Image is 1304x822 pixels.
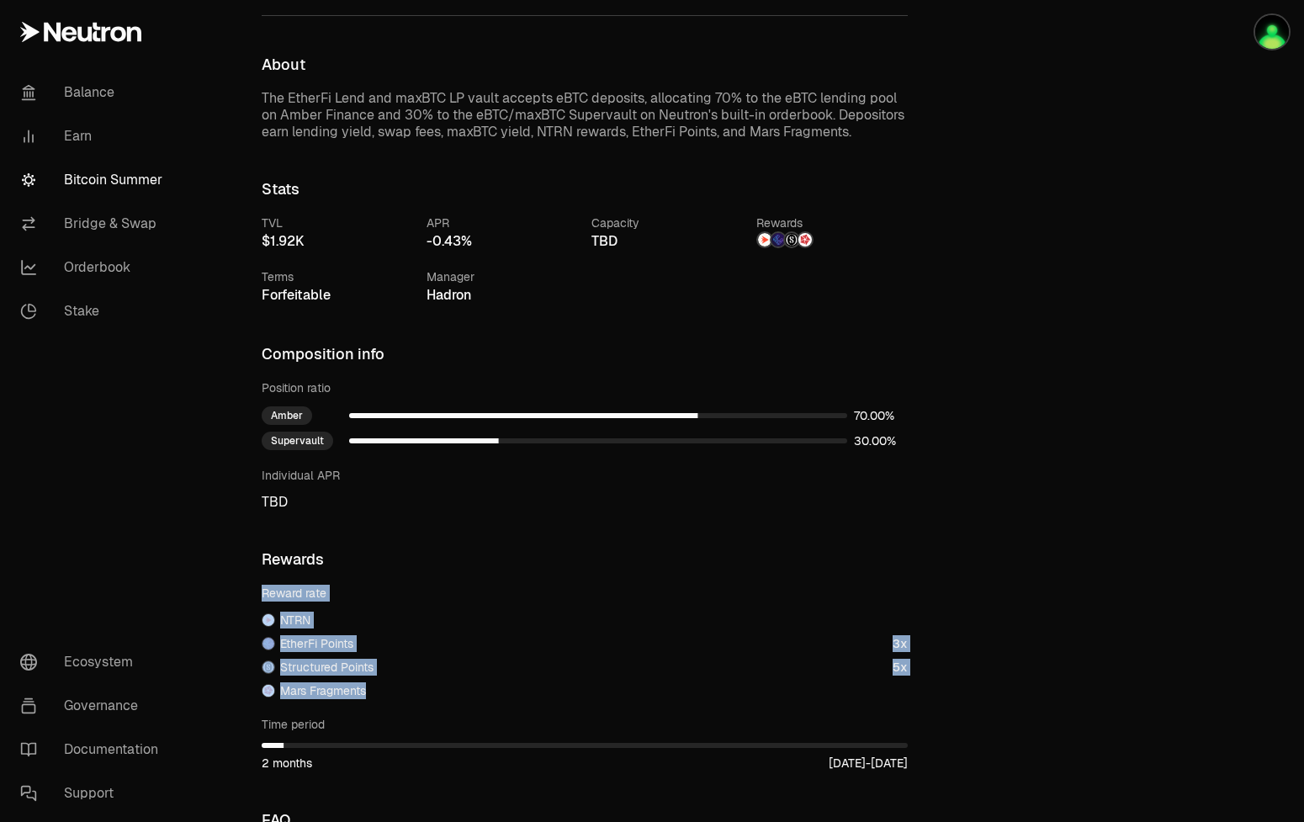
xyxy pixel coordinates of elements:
[756,215,908,231] div: Rewards
[893,635,908,652] div: 3x
[262,268,413,285] div: Terms
[427,285,578,305] div: Hadron
[591,215,743,231] div: Capacity
[785,233,798,247] img: Structured Points
[7,684,182,728] a: Governance
[262,285,331,305] button: Forfeitable
[262,685,274,697] img: Mars Fragments
[7,640,182,684] a: Ecosystem
[262,755,312,772] div: 2 months
[262,432,333,450] div: Supervault
[262,494,908,511] span: TBD
[893,659,908,676] div: 5x
[7,114,182,158] a: Earn
[427,268,578,285] div: Manager
[262,346,908,363] h3: Composition info
[7,158,182,202] a: Bitcoin Summer
[262,215,413,231] div: TVL
[262,467,908,484] div: Individual APR
[262,181,908,198] h3: Stats
[758,233,771,247] img: NTRN
[262,614,274,626] img: NTRN
[1255,15,1289,49] img: Training Demos
[280,635,353,652] span: EtherFi Points
[7,728,182,772] a: Documentation
[262,585,908,602] div: Reward rate
[591,231,743,252] div: TBD
[280,612,310,628] span: NTRN
[262,716,908,733] div: Time period
[7,202,182,246] a: Bridge & Swap
[798,233,812,247] img: Mars Fragments
[280,682,366,699] span: Mars Fragments
[262,56,908,73] h3: About
[427,215,578,231] div: APR
[280,659,374,676] span: Structured Points
[7,71,182,114] a: Balance
[7,289,182,333] a: Stake
[262,638,274,650] img: EtherFi Points
[262,551,908,568] h3: Rewards
[262,379,908,396] div: Position ratio
[771,233,785,247] img: EtherFi Points
[262,90,908,141] p: The EtherFi Lend and maxBTC LP vault accepts eBTC deposits, allocating 70% to the eBTC lending po...
[262,661,274,673] img: Structured Points
[7,246,182,289] a: Orderbook
[829,755,908,772] div: [DATE] - [DATE]
[7,772,182,815] a: Support
[262,406,312,425] div: Amber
